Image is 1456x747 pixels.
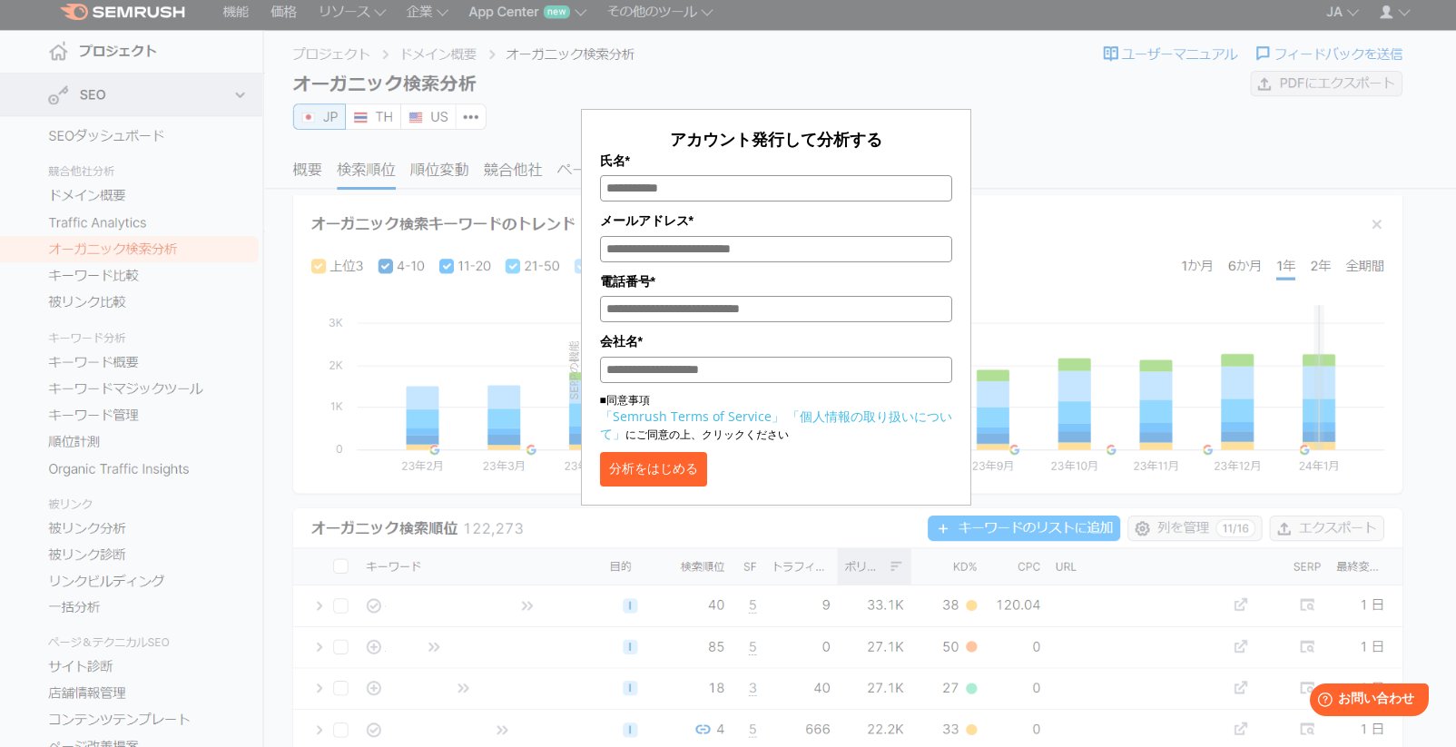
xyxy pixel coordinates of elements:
label: メールアドレス* [600,211,952,231]
iframe: Help widget launcher [1294,676,1436,727]
span: アカウント発行して分析する [670,128,882,150]
a: 「個人情報の取り扱いについて」 [600,408,952,442]
button: 分析をはじめる [600,452,707,487]
p: ■同意事項 にご同意の上、クリックください [600,392,952,443]
label: 電話番号* [600,271,952,291]
a: 「Semrush Terms of Service」 [600,408,784,425]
